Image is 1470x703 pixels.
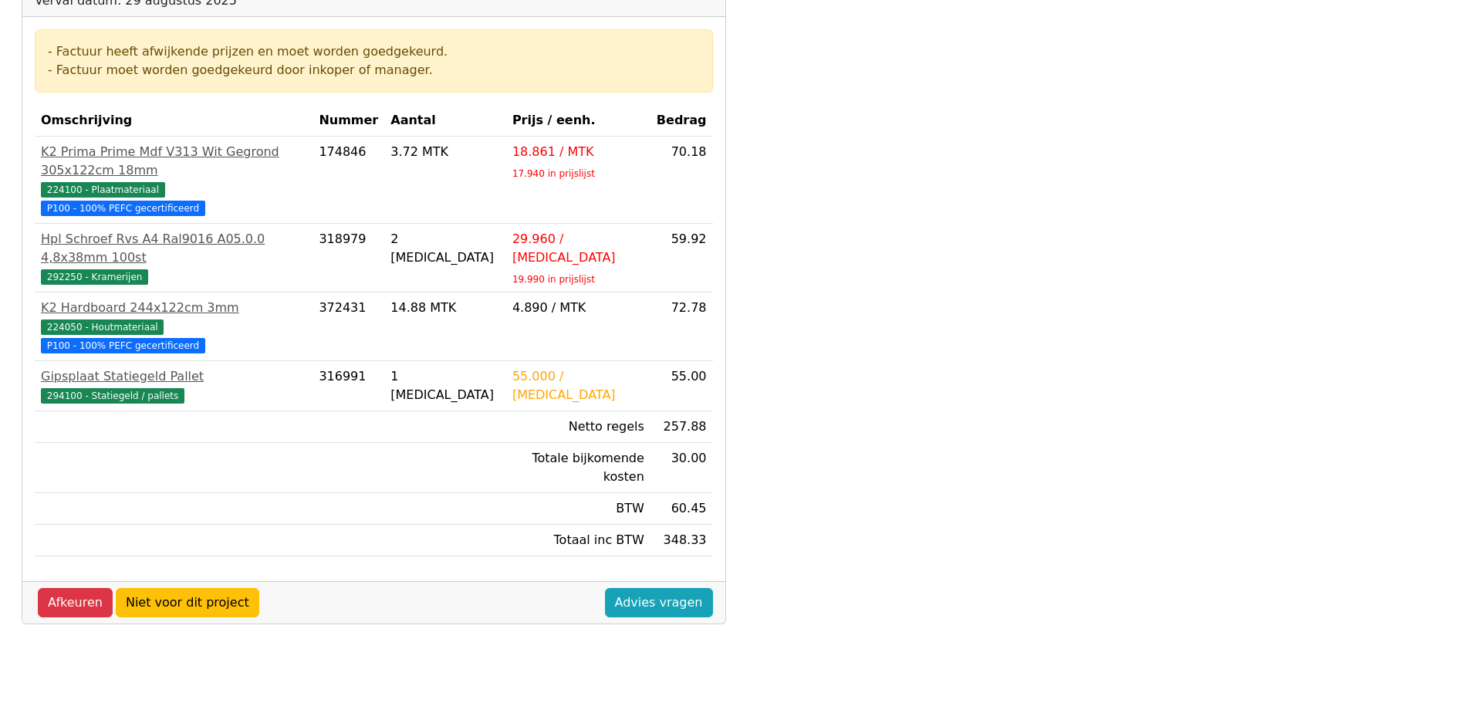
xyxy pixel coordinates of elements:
[313,224,384,292] td: 318979
[651,105,713,137] th: Bedrag
[35,105,313,137] th: Omschrijving
[38,588,113,617] a: Afkeuren
[512,230,644,267] div: 29.960 / [MEDICAL_DATA]
[41,319,164,335] span: 224050 - Houtmateriaal
[390,230,500,267] div: 2 [MEDICAL_DATA]
[651,443,713,493] td: 30.00
[41,299,306,317] div: K2 Hardboard 244x122cm 3mm
[651,224,713,292] td: 59.92
[651,525,713,556] td: 348.33
[48,42,700,61] div: - Factuur heeft afwijkende prijzen en moet worden goedgekeurd.
[390,299,500,317] div: 14.88 MTK
[506,411,651,443] td: Netto regels
[116,588,259,617] a: Niet voor dit project
[41,230,306,267] div: Hpl Schroef Rvs A4 Ral9016 A05.0.0 4,8x38mm 100st
[512,143,644,161] div: 18.861 / MTK
[651,411,713,443] td: 257.88
[506,443,651,493] td: Totale bijkomende kosten
[41,367,306,404] a: Gipsplaat Statiegeld Pallet294100 - Statiegeld / pallets
[41,230,306,286] a: Hpl Schroef Rvs A4 Ral9016 A05.0.0 4,8x38mm 100st292250 - Kramerijen
[390,143,500,161] div: 3.72 MTK
[651,493,713,525] td: 60.45
[41,143,306,217] a: K2 Prima Prime Mdf V313 Wit Gegrond 305x122cm 18mm224100 - Plaatmateriaal P100 - 100% PEFC gecert...
[41,201,205,216] span: P100 - 100% PEFC gecertificeerd
[48,61,700,79] div: - Factuur moet worden goedgekeurd door inkoper of manager.
[512,274,595,285] sub: 19.990 in prijslijst
[651,292,713,361] td: 72.78
[41,299,306,354] a: K2 Hardboard 244x122cm 3mm224050 - Houtmateriaal P100 - 100% PEFC gecertificeerd
[41,182,165,198] span: 224100 - Plaatmateriaal
[384,105,506,137] th: Aantal
[651,137,713,224] td: 70.18
[313,105,384,137] th: Nummer
[41,367,306,386] div: Gipsplaat Statiegeld Pallet
[41,143,306,180] div: K2 Prima Prime Mdf V313 Wit Gegrond 305x122cm 18mm
[41,388,184,404] span: 294100 - Statiegeld / pallets
[313,361,384,411] td: 316991
[506,105,651,137] th: Prijs / eenh.
[313,137,384,224] td: 174846
[651,361,713,411] td: 55.00
[390,367,500,404] div: 1 [MEDICAL_DATA]
[512,367,644,404] div: 55.000 / [MEDICAL_DATA]
[41,338,205,353] span: P100 - 100% PEFC gecertificeerd
[506,493,651,525] td: BTW
[506,525,651,556] td: Totaal inc BTW
[313,292,384,361] td: 372431
[41,269,148,285] span: 292250 - Kramerijen
[512,168,595,179] sub: 17.940 in prijslijst
[605,588,713,617] a: Advies vragen
[512,299,644,317] div: 4.890 / MTK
